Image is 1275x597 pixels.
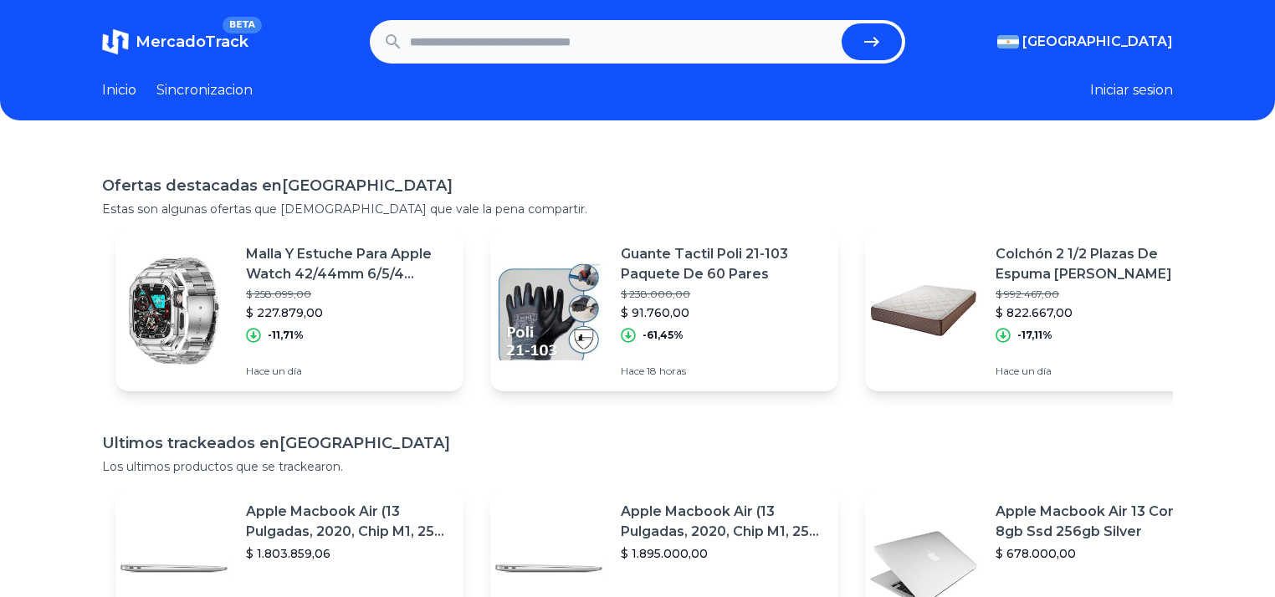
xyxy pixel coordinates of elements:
[223,17,262,33] span: BETA
[621,288,825,301] p: $ 238.000,00
[865,231,1213,391] a: Featured imageColchón 2 1/2 Plazas De Espuma [PERSON_NAME] Nuevo Nirvana Beige Y Marrón - 140cm X...
[643,329,684,342] p: -61,45%
[865,253,982,370] img: Featured image
[246,545,450,562] p: $ 1.803.859,06
[102,80,136,100] a: Inicio
[490,253,607,370] img: Featured image
[1017,329,1052,342] p: -17,11%
[996,502,1200,542] p: Apple Macbook Air 13 Core I5 8gb Ssd 256gb Silver
[115,231,463,391] a: Featured imageMalla Y Estuche Para Apple Watch 42/44mm 6/5/4 Plateado$ 258.099,00$ 227.879,00-11,...
[136,33,248,51] span: MercadoTrack
[246,502,450,542] p: Apple Macbook Air (13 Pulgadas, 2020, Chip M1, 256 Gb De Ssd, 8 Gb De Ram) - Plata
[621,502,825,542] p: Apple Macbook Air (13 Pulgadas, 2020, Chip M1, 256 Gb De Ssd, 8 Gb De Ram) - Plata
[996,288,1200,301] p: $ 992.467,00
[115,253,233,370] img: Featured image
[997,35,1019,48] img: Argentina
[621,365,825,378] p: Hace 18 horas
[246,365,450,378] p: Hace un día
[102,431,1173,455] h1: Ultimos trackeados en [GEOGRAPHIC_DATA]
[996,545,1200,562] p: $ 678.000,00
[246,288,450,301] p: $ 258.099,00
[246,304,450,321] p: $ 227.879,00
[996,365,1200,378] p: Hace un día
[996,244,1200,284] p: Colchón 2 1/2 Plazas De Espuma [PERSON_NAME] Nuevo Nirvana Beige Y Marrón - 140cm X 190cm X 25cm
[1090,80,1173,100] button: Iniciar sesion
[156,80,253,100] a: Sincronizacion
[102,458,1173,475] p: Los ultimos productos que se trackearon.
[1022,32,1173,52] span: [GEOGRAPHIC_DATA]
[490,231,838,391] a: Featured imageGuante Tactil Poli 21-103 Paquete De 60 Pares$ 238.000,00$ 91.760,00-61,45%Hace 18 ...
[102,28,129,55] img: MercadoTrack
[246,244,450,284] p: Malla Y Estuche Para Apple Watch 42/44mm 6/5/4 Plateado
[102,201,1173,217] p: Estas son algunas ofertas que [DEMOGRAPHIC_DATA] que vale la pena compartir.
[996,304,1200,321] p: $ 822.667,00
[102,174,1173,197] h1: Ofertas destacadas en [GEOGRAPHIC_DATA]
[102,28,248,55] a: MercadoTrackBETA
[621,304,825,321] p: $ 91.760,00
[621,244,825,284] p: Guante Tactil Poli 21-103 Paquete De 60 Pares
[268,329,304,342] p: -11,71%
[621,545,825,562] p: $ 1.895.000,00
[997,32,1173,52] button: [GEOGRAPHIC_DATA]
